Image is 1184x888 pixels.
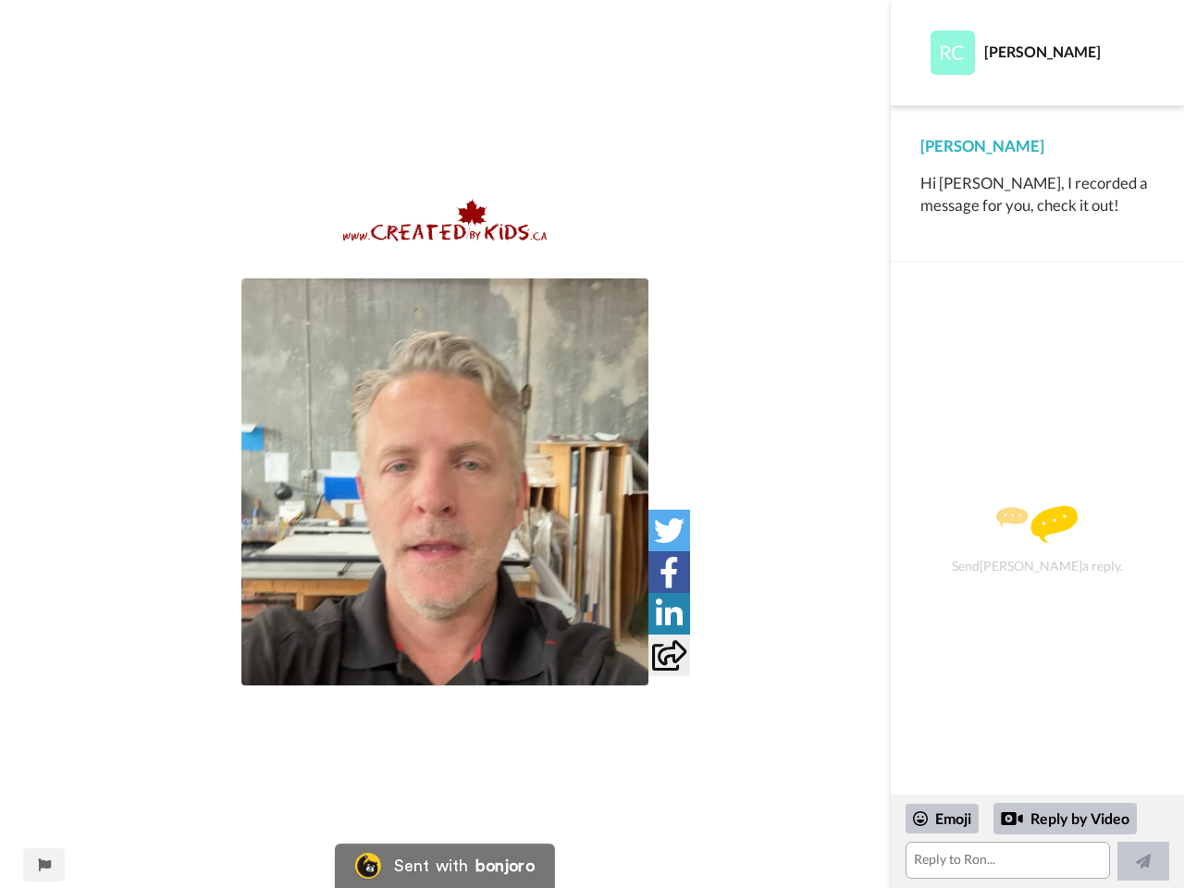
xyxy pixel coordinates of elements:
[343,198,547,242] img: c97ee682-0088-491f-865b-ed4f10ffb1e8
[920,172,1154,216] div: Hi [PERSON_NAME], I recorded a message for you, check it out!
[241,278,648,685] img: 707f61d9-218d-43b8-94a6-10f2ffe7d774-thumb.jpg
[475,857,535,874] div: bonjoro
[916,294,1159,785] div: Send [PERSON_NAME] a reply.
[984,43,1153,60] div: [PERSON_NAME]
[394,857,468,874] div: Sent with
[906,804,979,833] div: Emoji
[996,506,1078,543] img: message.svg
[355,853,381,879] img: Bonjoro Logo
[920,135,1154,157] div: [PERSON_NAME]
[1001,808,1023,830] div: Reply by Video
[993,803,1137,834] div: Reply by Video
[931,31,975,75] img: Profile Image
[335,844,555,888] a: Bonjoro LogoSent withbonjoro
